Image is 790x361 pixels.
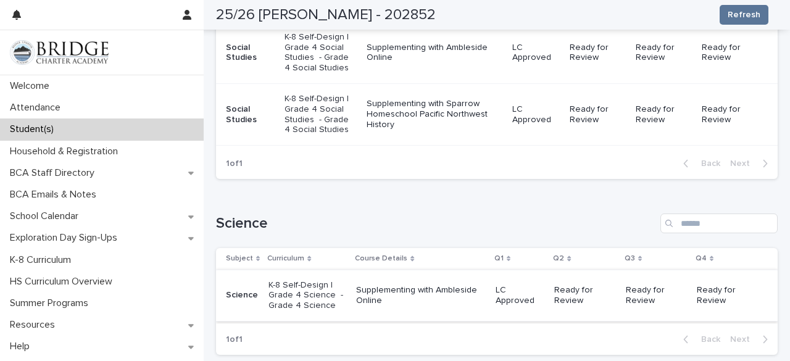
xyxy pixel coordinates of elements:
h1: Science [216,215,655,233]
p: Science [226,290,259,301]
span: Next [730,335,757,344]
p: Attendance [5,102,70,114]
span: Back [694,159,720,168]
p: K-8 Self-Design | Grade 4 Social Studies - Grade 4 Social Studies [285,94,357,135]
p: Welcome [5,80,59,92]
p: 1 of 1 [216,325,252,355]
tr: Social StudiesK-8 Self-Design | Grade 4 Social Studies - Grade 4 Social StudiesSupplementing with... [216,22,778,83]
p: K-8 Curriculum [5,254,81,266]
p: School Calendar [5,210,88,222]
p: Ready for Review [636,43,692,64]
tr: ScienceK-8 Self-Design | Grade 4 Science - Grade 4 ScienceSupplementing with Ambleside OnlineLC A... [216,270,778,321]
h2: 25/26 [PERSON_NAME] - 202852 [216,6,436,24]
p: Help [5,341,39,352]
button: Next [725,158,778,169]
span: Next [730,159,757,168]
p: Ready for Review [570,104,626,125]
img: V1C1m3IdTEidaUdm9Hs0 [10,40,109,65]
p: Q4 [696,252,707,265]
span: Back [694,335,720,344]
p: Supplementing with Sparrow Homeschool Pacific Northwest History [367,99,502,130]
p: Course Details [355,252,407,265]
p: Supplementing with Ambleside Online [356,285,486,306]
p: Ready for Review [626,285,687,306]
p: Ready for Review [702,104,758,125]
p: Household & Registration [5,146,128,157]
p: Social Studies [226,104,275,125]
p: Q2 [553,252,564,265]
p: Resources [5,319,65,331]
button: Back [673,158,725,169]
span: Refresh [728,9,760,21]
p: Ready for Review [570,43,626,64]
p: Summer Programs [5,297,98,309]
button: Refresh [720,5,768,25]
p: HS Curriculum Overview [5,276,122,288]
p: Student(s) [5,123,64,135]
p: Ready for Review [636,104,692,125]
button: Next [725,334,778,345]
p: Ready for Review [554,285,615,306]
p: Supplementing with Ambleside Online [367,43,502,64]
p: Exploration Day Sign-Ups [5,232,127,244]
button: Back [673,334,725,345]
p: LC Approved [496,285,544,306]
input: Search [660,214,778,233]
p: Ready for Review [702,43,758,64]
p: LC Approved [512,104,560,125]
p: Q1 [494,252,504,265]
p: K-8 Self-Design | Grade 4 Science - Grade 4 Science [268,280,346,311]
tr: Social StudiesK-8 Self-Design | Grade 4 Social Studies - Grade 4 Social StudiesSupplementing with... [216,84,778,146]
p: BCA Staff Directory [5,167,104,179]
p: Curriculum [267,252,304,265]
p: 1 of 1 [216,149,252,179]
p: Subject [226,252,253,265]
p: Ready for Review [697,285,758,306]
p: LC Approved [512,43,560,64]
p: BCA Emails & Notes [5,189,106,201]
p: Q3 [625,252,635,265]
p: K-8 Self-Design | Grade 4 Social Studies - Grade 4 Social Studies [285,32,357,73]
p: Social Studies [226,43,275,64]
